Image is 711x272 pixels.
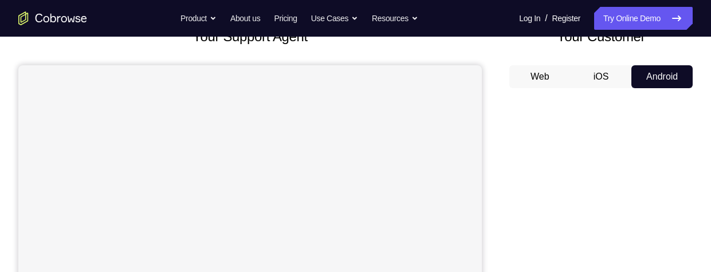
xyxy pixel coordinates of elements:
[552,7,580,30] a: Register
[311,7,358,30] button: Use Cases
[18,26,482,47] h2: Your Support Agent
[519,7,540,30] a: Log In
[594,7,693,30] a: Try Online Demo
[274,7,297,30] a: Pricing
[509,26,693,47] h2: Your Customer
[545,11,547,25] span: /
[372,7,418,30] button: Resources
[230,7,260,30] a: About us
[180,7,217,30] button: Product
[571,65,632,88] button: iOS
[18,11,87,25] a: Go to the home page
[509,65,571,88] button: Web
[631,65,693,88] button: Android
